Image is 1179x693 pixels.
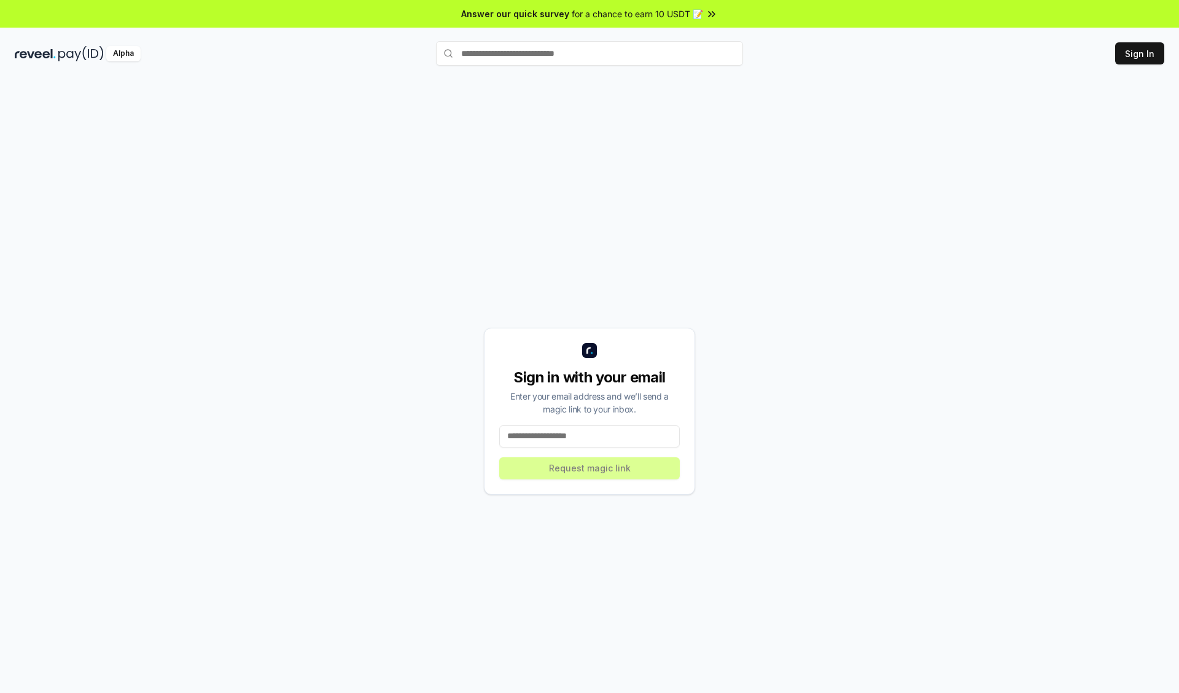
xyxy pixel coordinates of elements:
img: pay_id [58,46,104,61]
img: reveel_dark [15,46,56,61]
span: Answer our quick survey [461,7,569,20]
div: Sign in with your email [499,368,680,387]
img: logo_small [582,343,597,358]
div: Enter your email address and we’ll send a magic link to your inbox. [499,390,680,416]
button: Sign In [1115,42,1164,64]
span: for a chance to earn 10 USDT 📝 [572,7,703,20]
div: Alpha [106,46,141,61]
